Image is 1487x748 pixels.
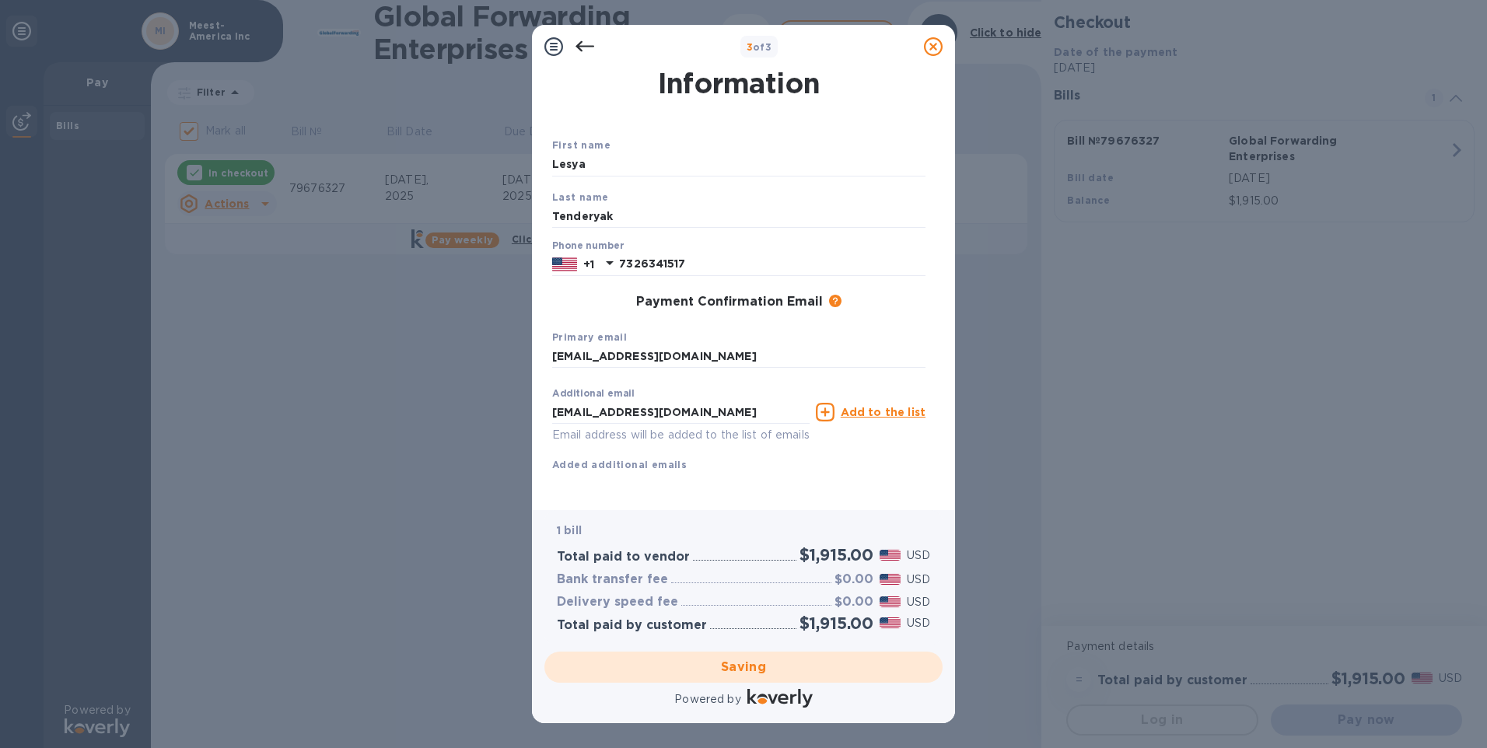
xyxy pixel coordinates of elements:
[552,34,925,100] h1: Payment Contact Information
[636,295,823,309] h3: Payment Confirmation Email
[907,594,930,610] p: USD
[880,574,901,585] img: USD
[674,691,740,708] p: Powered by
[880,596,901,607] img: USD
[552,191,609,203] b: Last name
[552,400,810,424] input: Enter additional email
[552,459,687,470] b: Added additional emails
[552,153,925,177] input: Enter your first name
[557,595,678,610] h3: Delivery speed fee
[557,618,707,633] h3: Total paid by customer
[907,615,930,631] p: USD
[799,545,873,564] h2: $1,915.00
[552,139,611,151] b: First name
[552,242,624,251] label: Phone number
[552,204,925,228] input: Enter your last name
[552,345,925,369] input: Enter your primary name
[619,253,925,276] input: Enter your phone number
[907,547,930,564] p: USD
[841,406,925,418] u: Add to the list
[557,550,690,564] h3: Total paid to vendor
[552,256,577,273] img: US
[583,257,594,272] p: +1
[880,617,901,628] img: USD
[799,613,873,633] h2: $1,915.00
[747,689,813,708] img: Logo
[552,426,810,444] p: Email address will be added to the list of emails
[747,41,772,53] b: of 3
[907,571,930,588] p: USD
[747,41,753,53] span: 3
[557,524,582,537] b: 1 bill
[557,572,668,587] h3: Bank transfer fee
[552,331,627,343] b: Primary email
[880,550,901,561] img: USD
[552,390,635,399] label: Additional email
[834,595,873,610] h3: $0.00
[834,572,873,587] h3: $0.00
